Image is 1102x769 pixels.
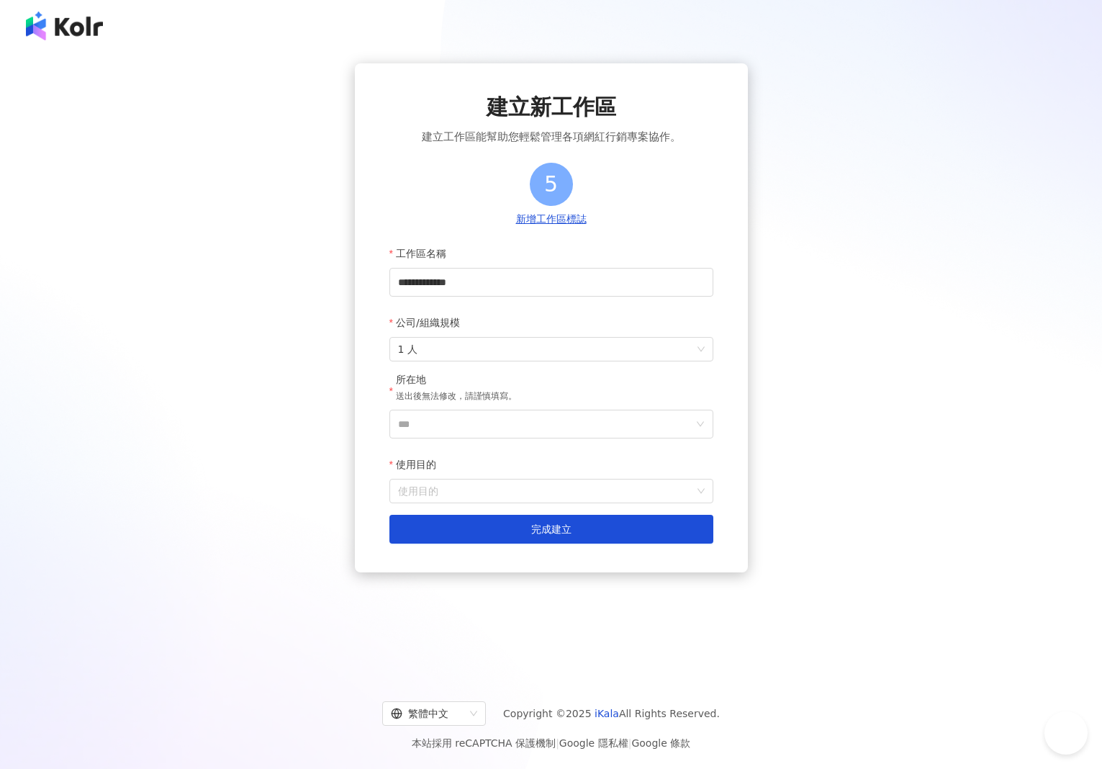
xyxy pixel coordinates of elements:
[412,734,690,752] span: 本站採用 reCAPTCHA 保護機制
[396,373,517,387] div: 所在地
[396,390,517,404] p: 送出後無法修改，請謹慎填寫。
[1044,711,1088,755] iframe: Help Scout Beacon - Open
[389,515,713,544] button: 完成建立
[391,702,464,725] div: 繁體中文
[389,239,457,268] label: 工作區名稱
[512,212,591,228] button: 新增工作區標誌
[595,708,619,719] a: iKala
[487,92,616,122] span: 建立新工作區
[628,737,632,749] span: |
[631,737,690,749] a: Google 條款
[389,268,713,297] input: 工作區名稱
[389,308,471,337] label: 公司/組織規模
[696,420,705,428] span: down
[531,523,572,535] span: 完成建立
[556,737,559,749] span: |
[389,450,447,479] label: 使用目的
[398,338,705,361] span: 1 人
[503,705,720,722] span: Copyright © 2025 All Rights Reserved.
[26,12,103,40] img: logo
[559,737,628,749] a: Google 隱私權
[422,128,681,145] span: 建立工作區能幫助您輕鬆管理各項網紅行銷專案協作。
[544,167,558,201] span: 5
